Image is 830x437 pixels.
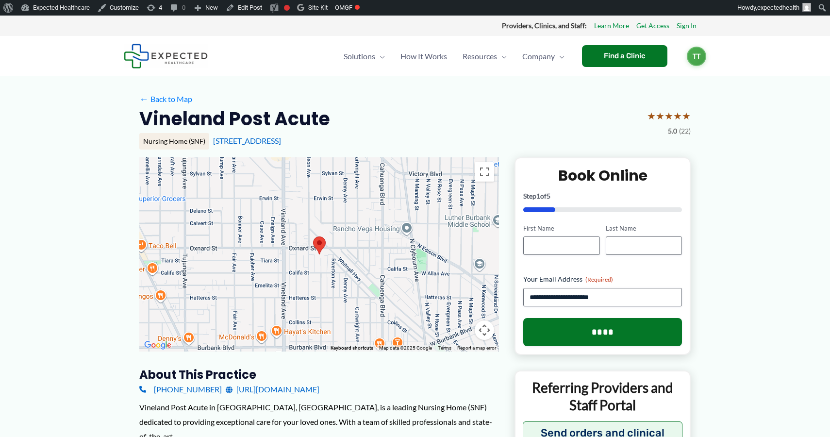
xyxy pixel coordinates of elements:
span: 1 [536,192,540,200]
span: Menu Toggle [555,39,564,73]
span: ← [139,94,149,103]
img: Expected Healthcare Logo - side, dark font, small [124,44,208,68]
span: How It Works [400,39,447,73]
button: Toggle fullscreen view [475,162,494,182]
span: ★ [647,107,656,125]
strong: Providers, Clinics, and Staff: [502,21,587,30]
span: ★ [664,107,673,125]
p: Referring Providers and Staff Portal [523,379,682,414]
span: ★ [673,107,682,125]
div: Focus keyphrase not set [284,5,290,11]
span: ★ [682,107,691,125]
a: ←Back to Map [139,92,192,106]
span: (Required) [585,276,613,283]
label: First Name [523,224,599,233]
span: Map data ©2025 Google [379,345,432,351]
a: CompanyMenu Toggle [515,39,572,73]
a: ResourcesMenu Toggle [455,39,515,73]
span: Company [522,39,555,73]
a: Learn More [594,19,629,32]
span: ★ [656,107,664,125]
img: Google [142,339,174,352]
span: Resources [463,39,497,73]
span: Menu Toggle [375,39,385,73]
span: Menu Toggle [497,39,507,73]
span: (22) [679,125,691,137]
a: [STREET_ADDRESS] [213,136,281,145]
a: Report a map error [457,345,496,351]
a: Terms (opens in new tab) [438,345,451,351]
span: 5.0 [668,125,677,137]
h2: Book Online [523,166,682,185]
a: [URL][DOMAIN_NAME] [226,382,319,397]
a: Sign In [677,19,697,32]
a: Get Access [636,19,669,32]
span: 5 [547,192,550,200]
button: Map camera controls [475,320,494,340]
h3: About this practice [139,367,499,382]
button: Keyboard shortcuts [331,345,373,352]
nav: Primary Site Navigation [336,39,572,73]
p: Step of [523,193,682,200]
a: Open this area in Google Maps (opens a new window) [142,339,174,352]
h2: Vineland Post Acute [139,107,330,131]
span: Solutions [344,39,375,73]
a: TT [687,47,706,66]
label: Last Name [606,224,682,233]
label: Your Email Address [523,274,682,284]
div: Nursing Home (SNF) [139,133,209,150]
a: Find a Clinic [582,45,667,67]
a: How It Works [393,39,455,73]
span: expectedhealth [757,4,799,11]
a: SolutionsMenu Toggle [336,39,393,73]
a: [PHONE_NUMBER] [139,382,222,397]
span: Site Kit [308,4,328,11]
